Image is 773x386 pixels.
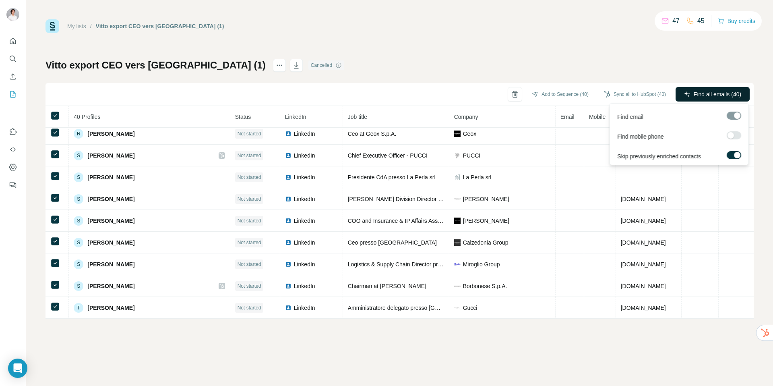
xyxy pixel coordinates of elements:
[6,142,19,157] button: Use Surfe API
[238,261,261,268] span: Not started
[621,261,666,268] span: [DOMAIN_NAME]
[6,125,19,139] button: Use Surfe on LinkedIn
[718,15,755,27] button: Buy credits
[454,114,478,120] span: Company
[285,196,291,202] img: LinkedIn logo
[6,8,19,21] img: Avatar
[348,283,426,289] span: Chairman at [PERSON_NAME]
[454,218,461,224] img: company-logo
[294,151,315,160] span: LinkedIn
[294,130,315,138] span: LinkedIn
[463,173,492,181] span: La Perla srl
[463,282,507,290] span: Borbonese S.p.A.
[285,283,291,289] img: LinkedIn logo
[285,131,291,137] img: LinkedIn logo
[617,133,663,141] span: Find mobile phone
[621,305,666,311] span: [DOMAIN_NAME]
[74,303,83,313] div: T
[96,22,224,30] div: Vitto export CEO vers [GEOGRAPHIC_DATA] (1)
[526,88,594,100] button: Add to Sequence (40)
[621,218,666,224] span: [DOMAIN_NAME]
[87,239,134,247] span: [PERSON_NAME]
[454,196,461,202] img: company-logo
[348,131,397,137] span: Ceo at Geox S.p.A.
[74,172,83,182] div: S
[463,195,509,203] span: [PERSON_NAME]
[697,16,705,26] p: 45
[676,87,750,102] button: Find all emails (40)
[87,195,134,203] span: [PERSON_NAME]
[454,131,461,137] img: company-logo
[87,304,134,312] span: [PERSON_NAME]
[6,160,19,174] button: Dashboard
[348,239,437,246] span: Ceo presso [GEOGRAPHIC_DATA]
[348,305,488,311] span: Amministratore delegato presso [GEOGRAPHIC_DATA]
[285,261,291,268] img: LinkedIn logo
[67,23,86,29] a: My lists
[294,217,315,225] span: LinkedIn
[463,304,477,312] span: Gucci
[285,305,291,311] img: LinkedIn logo
[348,218,518,224] span: COO and Insurance & IP Affairs Assistant presso [PERSON_NAME]
[238,239,261,246] span: Not started
[294,239,315,247] span: LinkedIn
[87,173,134,181] span: [PERSON_NAME]
[589,114,606,120] span: Mobile
[238,304,261,311] span: Not started
[45,59,266,72] h1: Vitto export CEO vers [GEOGRAPHIC_DATA] (1)
[348,114,367,120] span: Job title
[598,88,672,100] button: Sync all to HubSpot (40)
[6,34,19,48] button: Quick start
[238,282,261,290] span: Not started
[87,260,134,268] span: [PERSON_NAME]
[285,239,291,246] img: LinkedIn logo
[273,59,286,72] button: actions
[454,305,461,311] img: company-logo
[238,174,261,181] span: Not started
[294,304,315,312] span: LinkedIn
[463,130,476,138] span: Geox
[672,16,680,26] p: 47
[308,60,344,70] div: Cancelled
[285,152,291,159] img: LinkedIn logo
[454,239,461,246] img: company-logo
[454,261,461,268] img: company-logo
[617,152,701,160] span: Skip previously enriched contacts
[74,194,83,204] div: S
[6,178,19,192] button: Feedback
[238,217,261,224] span: Not started
[285,218,291,224] img: LinkedIn logo
[454,283,461,289] img: company-logo
[285,174,291,181] img: LinkedIn logo
[6,69,19,84] button: Enrich CSV
[348,152,428,159] span: Chief Executive Officer - PUCCI
[87,282,134,290] span: [PERSON_NAME]
[454,152,461,159] img: company-logo
[348,261,570,268] span: Logistics & Supply Chain Director presso Gruppo Miroglio, Presidente [PERSON_NAME]
[74,216,83,226] div: S
[238,130,261,137] span: Not started
[294,173,315,181] span: LinkedIn
[463,260,500,268] span: Miroglio Group
[694,90,741,98] span: Find all emails (40)
[560,114,575,120] span: Email
[74,281,83,291] div: S
[8,359,27,378] div: Open Intercom Messenger
[45,19,59,33] img: Surfe Logo
[348,174,436,181] span: Presidente CdA presso La Perla srl
[74,238,83,247] div: S
[238,152,261,159] span: Not started
[87,130,134,138] span: [PERSON_NAME]
[74,114,100,120] span: 40 Profiles
[463,217,509,225] span: [PERSON_NAME]
[285,114,306,120] span: LinkedIn
[87,217,134,225] span: [PERSON_NAME]
[294,195,315,203] span: LinkedIn
[621,283,666,289] span: [DOMAIN_NAME]
[87,151,134,160] span: [PERSON_NAME]
[463,151,481,160] span: PUCCI
[90,22,92,30] li: /
[74,129,83,139] div: R
[6,52,19,66] button: Search
[294,282,315,290] span: LinkedIn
